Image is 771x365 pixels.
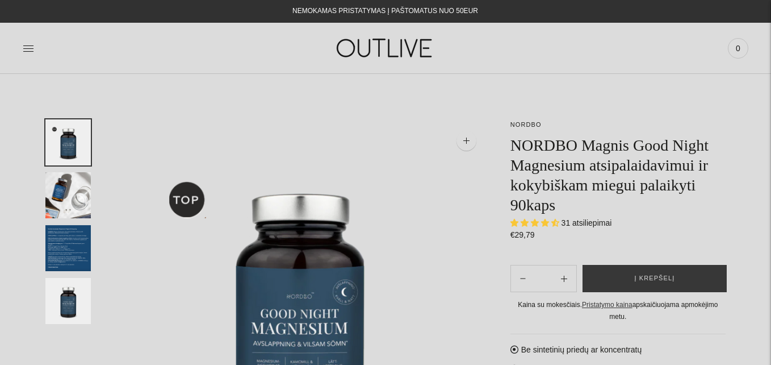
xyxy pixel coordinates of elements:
a: 0 [728,36,748,61]
button: Į krepšelį [583,265,727,292]
span: €29,79 [510,230,535,239]
h1: NORDBO Magnis Good Night Magnesium atsipalaidavimui ir kokybiškam miegui palaikyti 90kaps [510,135,726,215]
span: 4.71 stars [510,218,562,227]
input: Product quantity [535,271,552,287]
div: NEMOKAMAS PRISTATYMAS Į PAŠTOMATUS NUO 50EUR [292,5,478,18]
span: 0 [730,40,746,56]
button: Translation missing: en.general.accessibility.image_thumbail [45,172,91,218]
span: Į krepšelį [634,273,674,284]
a: NORDBO [510,121,542,128]
button: Subtract product quantity [552,265,576,292]
button: Translation missing: en.general.accessibility.image_thumbail [45,225,91,271]
a: Pristatymo kaina [582,301,632,309]
span: 31 atsiliepimai [562,218,612,227]
img: OUTLIVE [315,28,456,68]
div: Kaina su mokesčiais. apskaičiuojama apmokėjimo metu. [510,299,726,322]
button: Add product quantity [511,265,535,292]
button: Translation missing: en.general.accessibility.image_thumbail [45,119,91,165]
button: Translation missing: en.general.accessibility.image_thumbail [45,278,91,324]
